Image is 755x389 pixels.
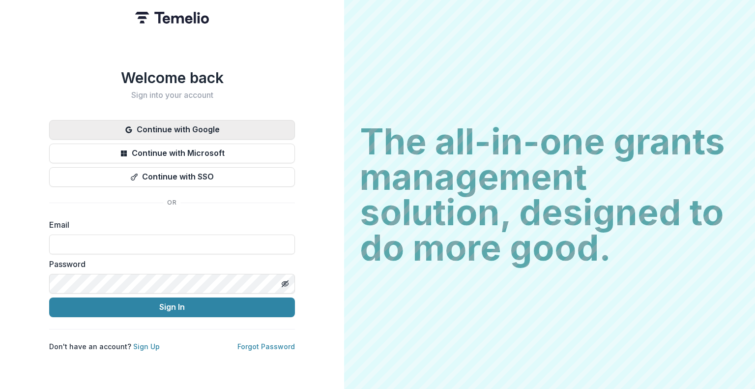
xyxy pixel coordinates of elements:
h2: Sign into your account [49,90,295,100]
label: Email [49,219,289,231]
img: Temelio [135,12,209,24]
button: Continue with SSO [49,167,295,187]
p: Don't have an account? [49,341,160,352]
button: Continue with Microsoft [49,144,295,163]
label: Password [49,258,289,270]
button: Continue with Google [49,120,295,140]
a: Forgot Password [237,342,295,351]
button: Toggle password visibility [277,276,293,292]
a: Sign Up [133,342,160,351]
button: Sign In [49,298,295,317]
h1: Welcome back [49,69,295,87]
